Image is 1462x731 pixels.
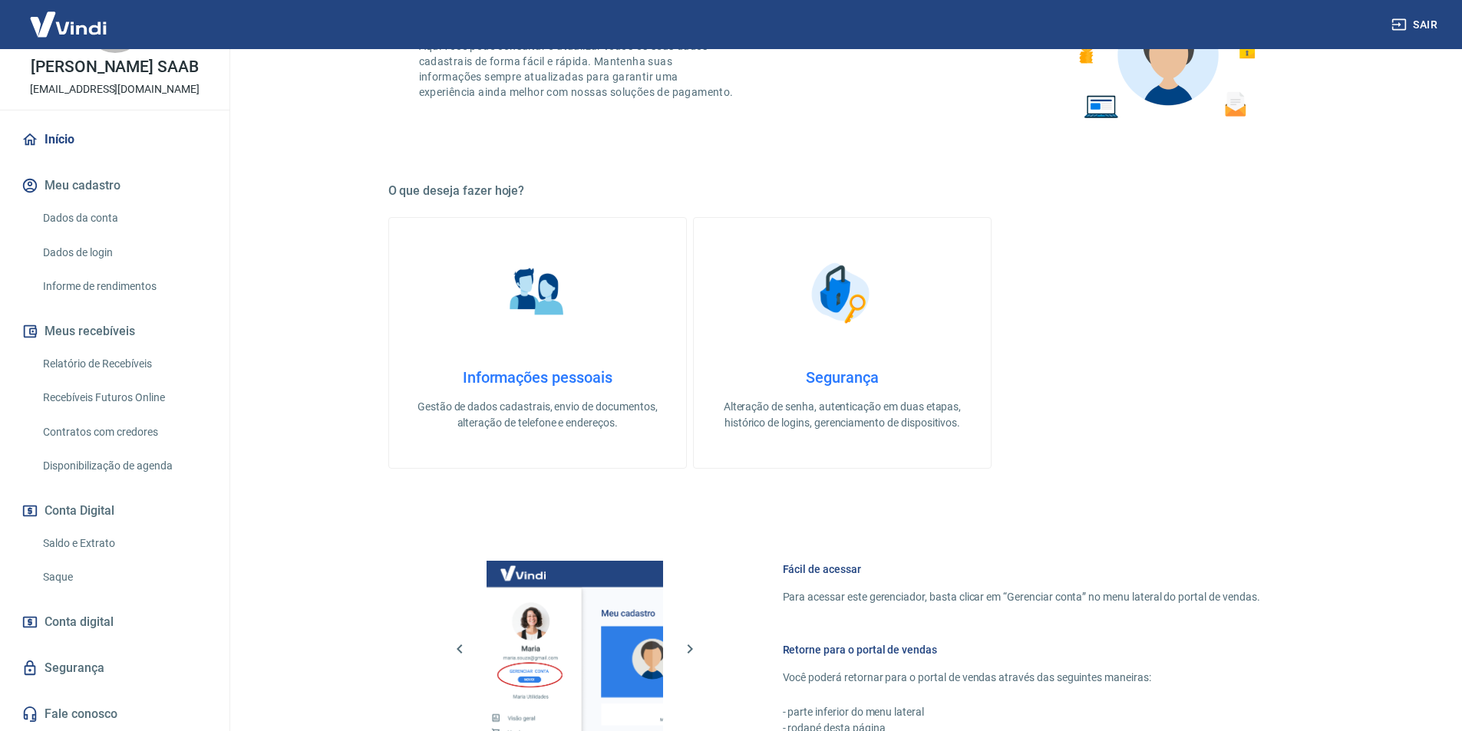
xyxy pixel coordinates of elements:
[499,255,576,331] img: Informações pessoais
[804,255,880,331] img: Segurança
[37,348,211,380] a: Relatório de Recebíveis
[45,611,114,633] span: Conta digital
[37,417,211,448] a: Contratos com credores
[718,399,966,431] p: Alteração de senha, autenticação em duas etapas, histórico de logins, gerenciamento de dispositivos.
[1388,11,1444,39] button: Sair
[30,81,200,97] p: [EMAIL_ADDRESS][DOMAIN_NAME]
[693,217,992,469] a: SegurançaSegurançaAlteração de senha, autenticação em duas etapas, histórico de logins, gerenciam...
[783,589,1260,605] p: Para acessar este gerenciador, basta clicar em “Gerenciar conta” no menu lateral do portal de ven...
[31,59,199,75] p: [PERSON_NAME] SAAB
[37,528,211,559] a: Saldo e Extrato
[783,642,1260,657] h6: Retorne para o portal de vendas
[37,382,211,413] a: Recebíveis Futuros Online
[37,203,211,234] a: Dados da conta
[18,1,118,48] img: Vindi
[18,651,211,685] a: Segurança
[783,704,1260,720] p: - parte inferior do menu lateral
[18,697,211,731] a: Fale conosco
[414,368,662,387] h4: Informações pessoais
[18,123,211,156] a: Início
[18,314,211,348] button: Meus recebíveis
[388,217,687,469] a: Informações pessoaisInformações pessoaisGestão de dados cadastrais, envio de documentos, alteraçã...
[18,605,211,639] a: Conta digital
[18,494,211,528] button: Conta Digital
[783,670,1260,686] p: Você poderá retornar para o portal de vendas através das seguintes maneiras:
[37,237,211,268] a: Dados de login
[37,450,211,482] a: Disponibilização de agenda
[18,169,211,203] button: Meu cadastro
[783,561,1260,577] h6: Fácil de acessar
[718,368,966,387] h4: Segurança
[37,561,211,593] a: Saque
[37,271,211,302] a: Informe de rendimentos
[414,399,662,431] p: Gestão de dados cadastrais, envio de documentos, alteração de telefone e endereços.
[388,183,1297,199] h5: O que deseja fazer hoje?
[419,38,737,100] p: Aqui você pode consultar e atualizar todos os seus dados cadastrais de forma fácil e rápida. Mant...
